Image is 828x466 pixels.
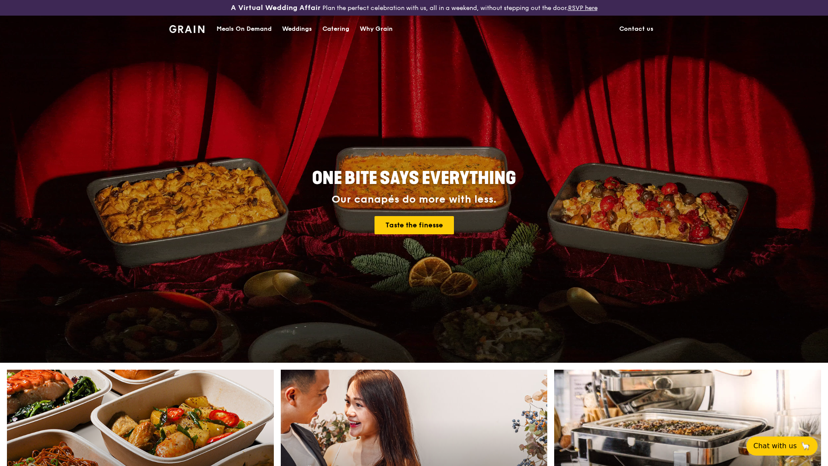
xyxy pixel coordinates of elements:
[322,16,349,42] div: Catering
[282,16,312,42] div: Weddings
[277,16,317,42] a: Weddings
[568,4,598,12] a: RSVP here
[312,168,516,189] span: ONE BITE SAYS EVERYTHING
[258,194,570,206] div: Our canapés do more with less.
[360,16,393,42] div: Why Grain
[169,25,204,33] img: Grain
[355,16,398,42] a: Why Grain
[169,15,204,41] a: GrainGrain
[317,16,355,42] a: Catering
[746,436,818,456] button: Chat with us🦙
[217,16,272,42] div: Meals On Demand
[614,16,659,42] a: Contact us
[800,441,811,451] span: 🦙
[753,441,797,451] span: Chat with us
[231,3,321,12] h3: A Virtual Wedding Affair
[164,3,664,12] div: Plan the perfect celebration with us, all in a weekend, without stepping out the door.
[375,216,454,234] a: Taste the finesse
